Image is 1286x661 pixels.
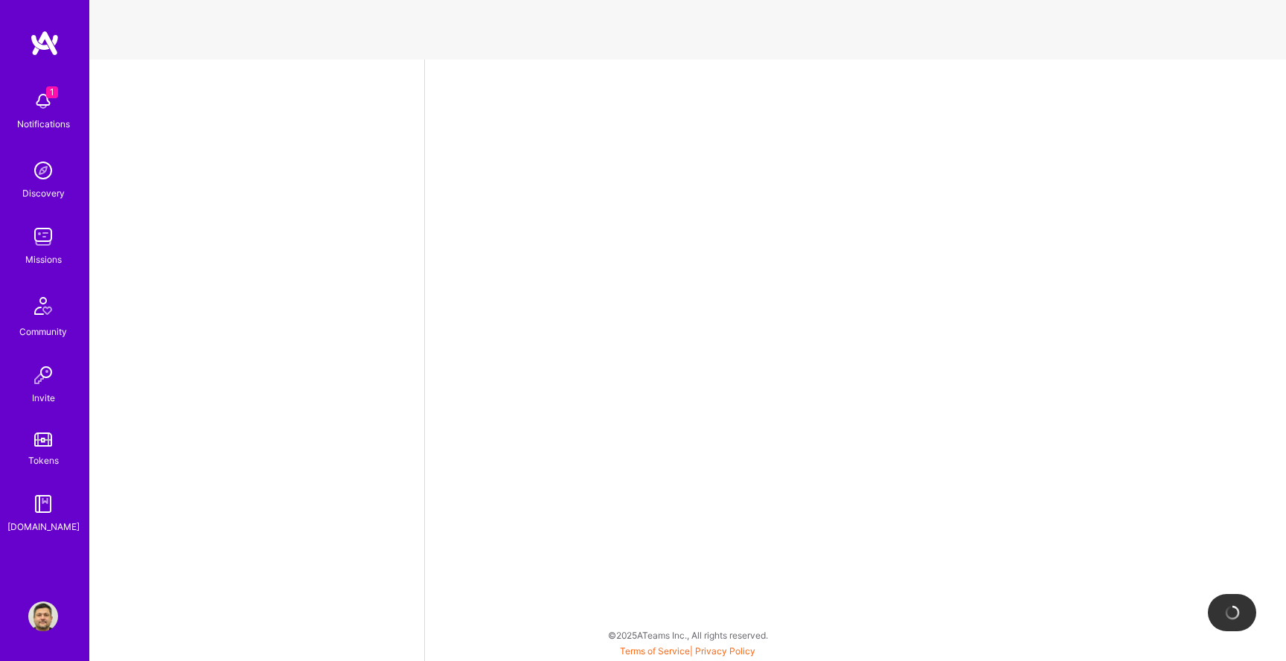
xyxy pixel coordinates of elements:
img: User Avatar [28,601,58,631]
img: Invite [28,360,58,390]
div: Notifications [17,116,70,132]
div: Community [19,324,67,339]
div: Tokens [28,453,59,468]
div: [DOMAIN_NAME] [7,519,80,534]
div: Discovery [22,185,65,201]
img: logo [30,30,60,57]
img: discovery [28,156,58,185]
img: loading [1225,605,1240,620]
img: guide book [28,489,58,519]
span: | [620,645,755,657]
div: © 2025 ATeams Inc., All rights reserved. [89,616,1286,654]
div: Invite [32,390,55,406]
a: User Avatar [25,601,62,631]
img: Community [25,288,61,324]
span: 1 [46,86,58,98]
img: teamwork [28,222,58,252]
div: Missions [25,252,62,267]
a: Privacy Policy [695,645,755,657]
a: Terms of Service [620,645,690,657]
img: tokens [34,432,52,447]
img: bell [28,86,58,116]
